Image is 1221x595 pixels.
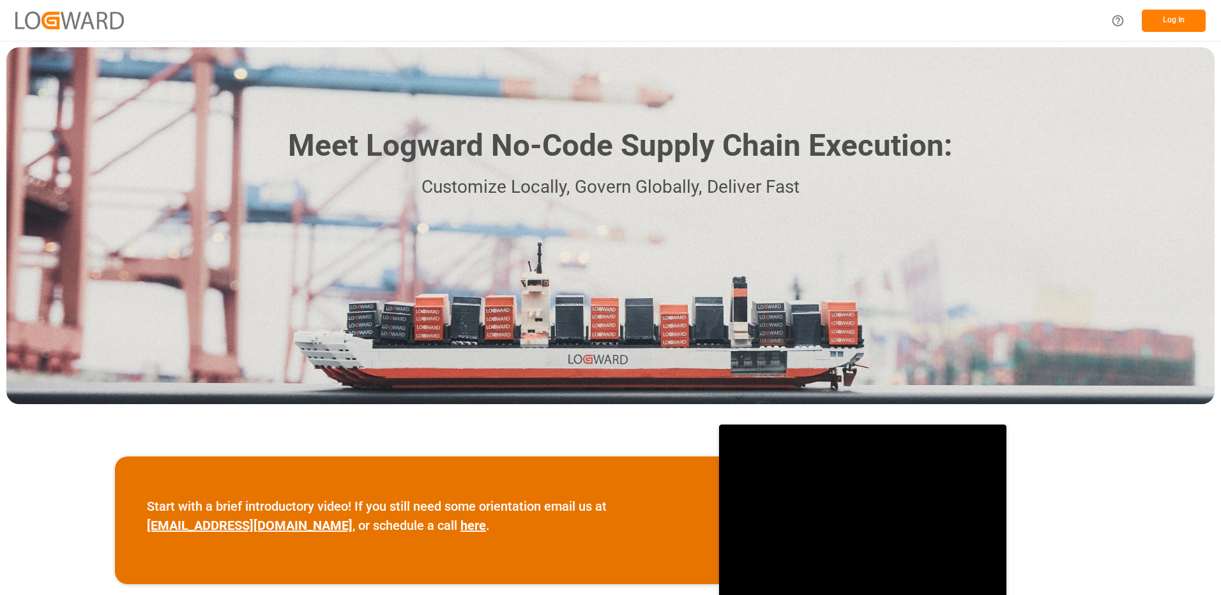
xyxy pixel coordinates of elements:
a: here [460,518,486,533]
a: [EMAIL_ADDRESS][DOMAIN_NAME] [147,518,353,533]
img: Logward_new_orange.png [15,11,124,29]
button: Log In [1142,10,1206,32]
p: Customize Locally, Govern Globally, Deliver Fast [269,173,952,202]
h1: Meet Logward No-Code Supply Chain Execution: [288,123,952,169]
button: Help Center [1103,6,1132,35]
p: Start with a brief introductory video! If you still need some orientation email us at , or schedu... [147,497,687,535]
